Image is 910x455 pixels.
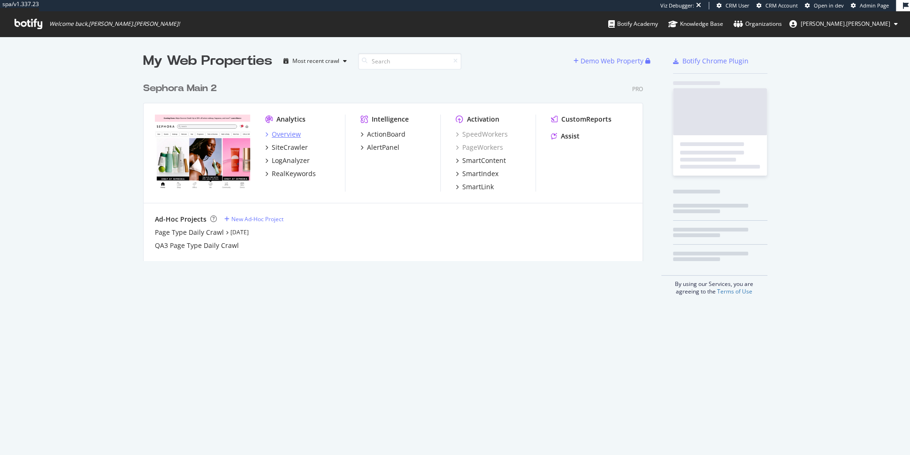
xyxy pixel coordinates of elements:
div: RealKeywords [272,169,316,178]
div: Overview [272,130,301,139]
a: Terms of Use [717,287,752,295]
a: AlertPanel [360,143,399,152]
span: Welcome back, [PERSON_NAME].[PERSON_NAME] ! [49,20,180,28]
div: New Ad-Hoc Project [231,215,283,223]
button: [PERSON_NAME].[PERSON_NAME] [782,16,905,31]
div: Demo Web Property [581,56,643,66]
span: Admin Page [860,2,889,9]
a: CRM User [717,2,749,9]
a: Botify Chrome Plugin [673,56,749,66]
div: Viz Debugger: [660,2,694,9]
div: SmartContent [462,156,506,165]
div: ActionBoard [367,130,405,139]
div: Most recent crawl [292,58,339,64]
span: Open in dev [814,2,844,9]
div: Activation [467,115,499,124]
a: New Ad-Hoc Project [224,215,283,223]
div: SiteCrawler [272,143,308,152]
div: LogAnalyzer [272,156,310,165]
div: Knowledge Base [668,19,723,29]
div: SmartLink [462,182,494,192]
a: Demo Web Property [574,57,645,65]
a: Assist [551,131,580,141]
a: SpeedWorkers [456,130,508,139]
div: Pro [632,85,643,93]
div: Botify Chrome Plugin [682,56,749,66]
a: [DATE] [230,228,249,236]
div: Botify Academy [608,19,658,29]
a: Admin Page [851,2,889,9]
div: Organizations [734,19,782,29]
a: SmartContent [456,156,506,165]
a: Open in dev [805,2,844,9]
button: Most recent crawl [280,54,351,69]
button: Demo Web Property [574,54,645,69]
div: Sephora Main 2 [143,82,217,95]
a: SmartLink [456,182,494,192]
div: grid [143,70,650,261]
a: SmartIndex [456,169,498,178]
div: By using our Services, you are agreeing to the [661,275,767,295]
div: Ad-Hoc Projects [155,215,206,224]
a: Page Type Daily Crawl [155,228,224,237]
input: Search [358,53,461,69]
a: ActionBoard [360,130,405,139]
a: RealKeywords [265,169,316,178]
div: Intelligence [372,115,409,124]
span: CRM User [726,2,749,9]
div: Assist [561,131,580,141]
a: CustomReports [551,115,612,124]
a: SiteCrawler [265,143,308,152]
span: CRM Account [765,2,798,9]
a: Sephora Main 2 [143,82,221,95]
a: Overview [265,130,301,139]
a: Botify Academy [608,11,658,37]
span: ryan.flanagan [801,20,890,28]
div: CustomReports [561,115,612,124]
img: www.sephora.com [155,115,250,191]
a: QA3 Page Type Daily Crawl [155,241,239,250]
a: LogAnalyzer [265,156,310,165]
div: Analytics [276,115,306,124]
div: AlertPanel [367,143,399,152]
a: CRM Account [757,2,798,9]
a: Knowledge Base [668,11,723,37]
a: PageWorkers [456,143,503,152]
div: SmartIndex [462,169,498,178]
div: My Web Properties [143,52,272,70]
a: Organizations [734,11,782,37]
